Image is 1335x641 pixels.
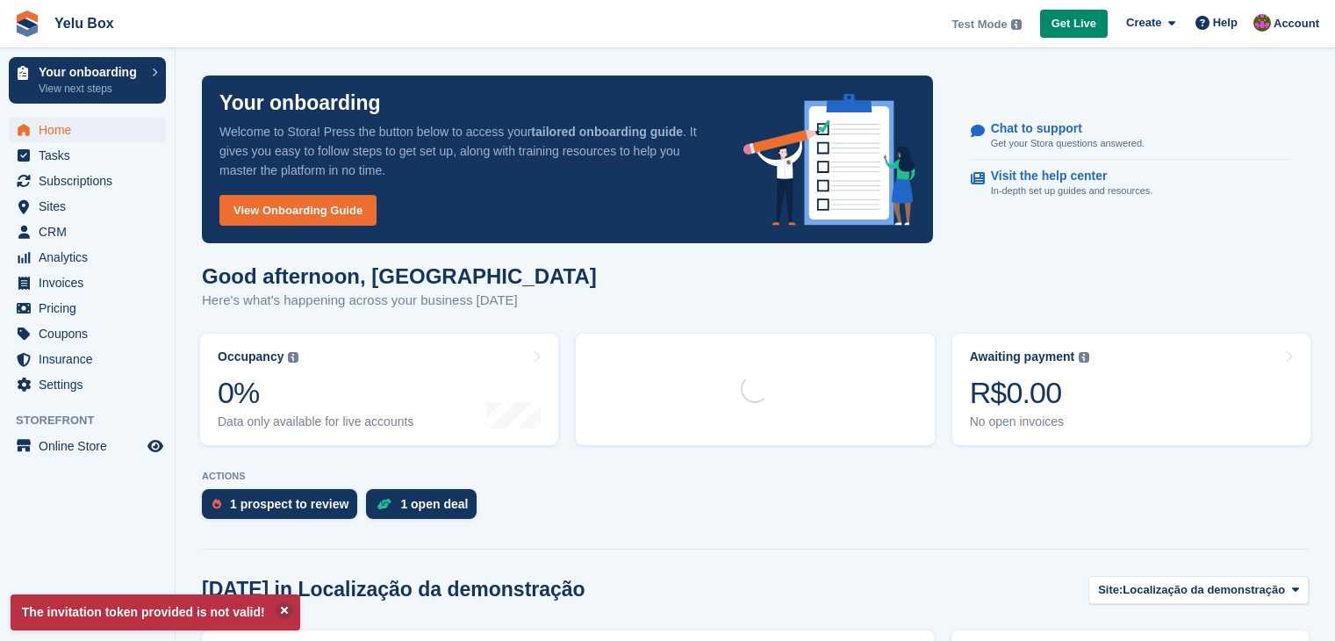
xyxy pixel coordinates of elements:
a: menu [9,118,166,142]
a: Visit the help center In-depth set up guides and resources. [971,160,1292,207]
a: menu [9,434,166,458]
span: Home [39,118,144,142]
a: menu [9,296,166,320]
span: Localização da demonstração [1123,581,1285,599]
span: Get Live [1051,15,1096,32]
strong: tailored onboarding guide [531,125,683,139]
a: 1 open deal [366,489,485,528]
img: onboarding-info-6c161a55d2c0e0a8cae90662b2fe09162a5109e8cc188191df67fb4f79e88e88.svg [743,94,915,226]
span: Invoices [39,270,144,295]
span: Test Mode [951,16,1007,33]
span: Pricing [39,296,144,320]
img: icon-info-grey-7440780725fd019a000dd9b08b2336e03edf1995a4989e88bcd33f0948082b44.svg [1011,19,1022,30]
span: Insurance [39,347,144,371]
p: Your onboarding [39,66,143,78]
div: Occupancy [218,349,284,364]
img: prospect-51fa495bee0391a8d652442698ab0144808aea92771e9ea1ae160a38d050c398.svg [212,499,221,509]
h1: Good afternoon, [GEOGRAPHIC_DATA] [202,264,597,288]
a: menu [9,372,166,397]
a: Awaiting payment R$0.00 No open invoices [952,334,1310,445]
img: Carolina Thiemi Castro Doi [1253,14,1271,32]
span: Sites [39,194,144,219]
span: Settings [39,372,144,397]
span: Online Store [39,434,144,458]
h2: [DATE] in Localização da demonstração [202,578,585,601]
a: menu [9,220,166,244]
a: Preview store [145,436,166,457]
div: 1 prospect to review [230,497,348,511]
p: Chat to support [991,121,1130,136]
a: View Onboarding Guide [219,195,377,226]
a: Get Live [1040,10,1108,39]
a: menu [9,270,166,295]
img: deal-1b604bf984904fb50ccaf53a9ad4b4a5d6e5aea283cecdc64d6e3604feb123c2.svg [377,498,391,510]
div: No open invoices [970,414,1090,429]
p: Welcome to Stora! Press the button below to access your . It gives you easy to follow steps to ge... [219,122,715,180]
a: menu [9,321,166,346]
p: Your onboarding [219,93,381,113]
span: Site: [1098,581,1123,599]
span: Subscriptions [39,169,144,193]
img: stora-icon-8386f47178a22dfd0bd8f6a31ec36ba5ce8667c1dd55bd0f319d3a0aa187defe.svg [14,11,40,37]
p: View next steps [39,81,143,97]
span: Tasks [39,143,144,168]
a: menu [9,347,166,371]
img: icon-info-grey-7440780725fd019a000dd9b08b2336e03edf1995a4989e88bcd33f0948082b44.svg [288,352,298,363]
p: Here's what's happening across your business [DATE] [202,291,597,311]
a: Occupancy 0% Data only available for live accounts [200,334,558,445]
p: ACTIONS [202,471,1309,482]
span: Coupons [39,321,144,346]
span: Create [1126,14,1161,32]
a: Yelu Box [47,9,121,38]
a: menu [9,245,166,270]
span: CRM [39,220,144,244]
img: icon-info-grey-7440780725fd019a000dd9b08b2336e03edf1995a4989e88bcd33f0948082b44.svg [1079,352,1089,363]
a: Chat to support Get your Stora questions answered. [971,112,1292,161]
div: R$0.00 [970,375,1090,411]
a: Your onboarding View next steps [9,57,166,104]
div: Data only available for live accounts [218,414,413,429]
button: Site: Localização da demonstração [1088,576,1309,605]
div: 1 open deal [400,497,468,511]
span: Analytics [39,245,144,270]
div: Awaiting payment [970,349,1075,364]
p: Visit the help center [991,169,1139,184]
p: Get your Stora questions answered. [991,136,1145,151]
span: Help [1213,14,1238,32]
a: menu [9,169,166,193]
p: In-depth set up guides and resources. [991,184,1153,198]
a: menu [9,143,166,168]
p: The invitation token provided is not valid! [11,594,300,630]
a: menu [9,194,166,219]
div: 0% [218,375,413,411]
span: Account [1274,15,1319,32]
span: Storefront [16,412,175,429]
a: 1 prospect to review [202,489,366,528]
